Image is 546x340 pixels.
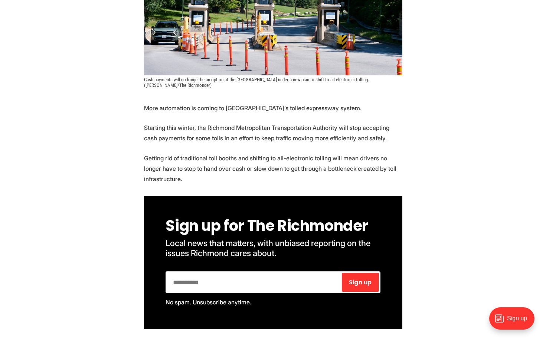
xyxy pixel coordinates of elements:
[144,153,402,184] p: Getting rid of traditional toll booths and shifting to all-electronic tolling will mean drivers n...
[144,103,402,113] p: More automation is coming to [GEOGRAPHIC_DATA]’s tolled expressway system.
[483,304,546,340] iframe: portal-trigger
[342,273,379,292] button: Sign up
[166,298,251,306] span: No spam. Unsubscribe anytime.
[166,238,372,258] span: Local news that matters, with unbiased reporting on the issues Richmond cares about.
[349,279,372,285] span: Sign up
[144,122,402,143] p: Starting this winter, the Richmond Metropolitan Transportation Authority will stop accepting cash...
[144,77,370,88] span: Cash payments will no longer be an option at the [GEOGRAPHIC_DATA] under a new plan to shift to a...
[166,215,368,236] span: Sign up for The Richmonder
